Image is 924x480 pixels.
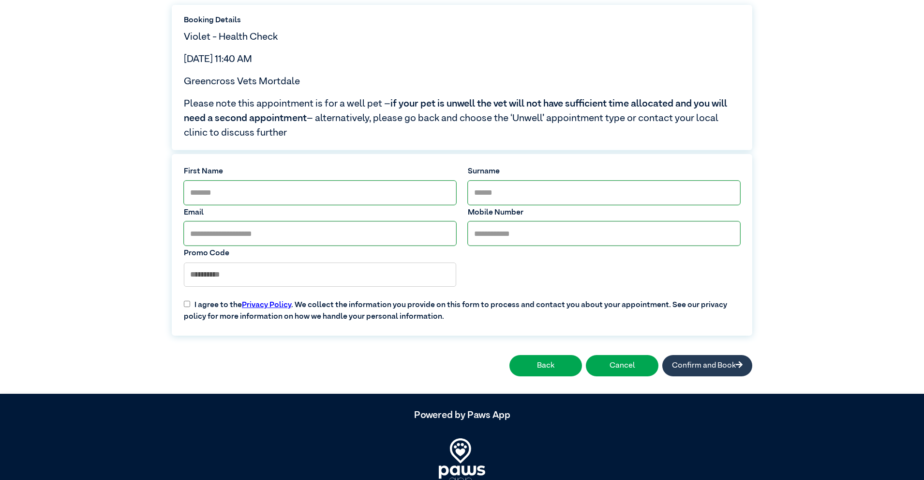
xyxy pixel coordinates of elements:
[468,166,740,177] label: Surname
[184,207,456,218] label: Email
[468,207,740,218] label: Mobile Number
[172,409,752,421] h5: Powered by Paws App
[178,292,746,323] label: I agree to the . We collect the information you provide on this form to process and contact you a...
[184,32,278,42] span: Violet - Health Check
[184,99,727,123] span: if your pet is unwell the vet will not have sufficient time allocated and you will need a second ...
[509,355,582,376] button: Back
[184,77,300,86] span: Greencross Vets Mortdale
[184,301,190,307] input: I agree to thePrivacy Policy. We collect the information you provide on this form to process and ...
[662,355,752,376] button: Confirm and Book
[184,15,740,26] label: Booking Details
[184,166,456,177] label: First Name
[184,54,252,64] span: [DATE] 11:40 AM
[184,96,740,140] span: Please note this appointment is for a well pet – – alternatively, please go back and choose the ‘...
[242,301,291,309] a: Privacy Policy
[586,355,658,376] button: Cancel
[184,248,456,259] label: Promo Code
